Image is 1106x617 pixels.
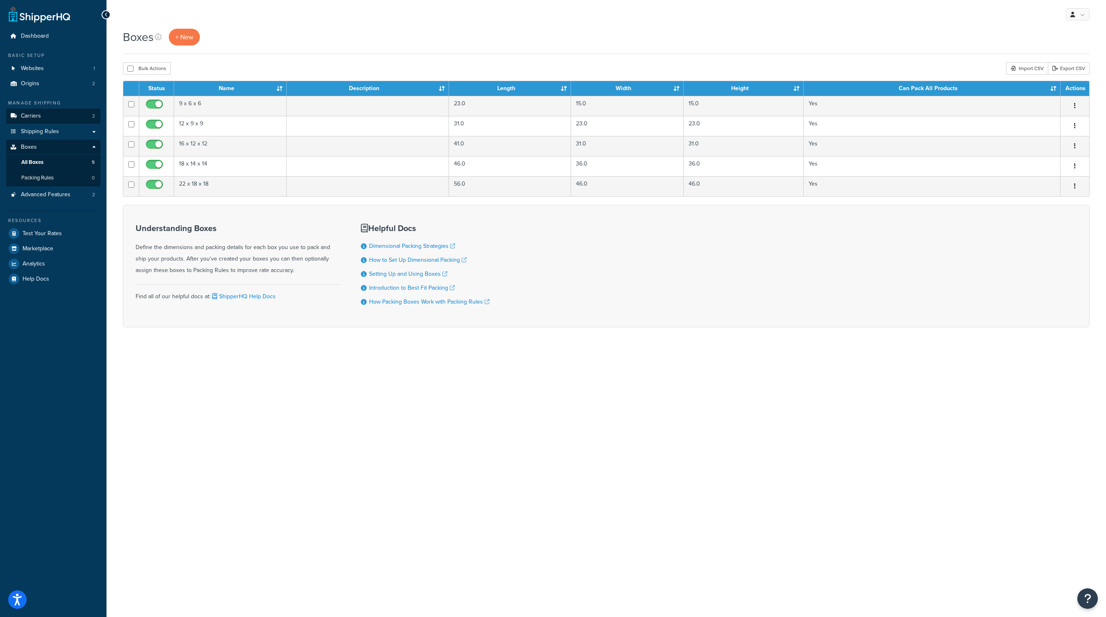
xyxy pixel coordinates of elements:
a: Shipping Rules [6,124,100,139]
td: 56.0 [449,176,571,196]
li: Boxes [6,140,100,186]
a: Setting Up and Using Boxes [369,270,447,278]
a: Advanced Features 2 [6,187,100,202]
td: 31.0 [571,136,684,156]
span: 1 [93,65,95,72]
td: 15.0 [684,96,804,116]
a: Export CSV [1048,62,1090,75]
a: Introduction to Best Fit Packing [369,284,455,292]
th: Length : activate to sort column ascending [449,81,571,96]
td: 18 x 14 x 14 [174,156,287,176]
td: 15.0 [571,96,684,116]
td: 23.0 [684,116,804,136]
a: All Boxes 5 [6,155,100,170]
a: How to Set Up Dimensional Packing [369,256,467,264]
li: Packing Rules [6,170,100,186]
div: Import CSV [1006,62,1048,75]
a: Marketplace [6,241,100,256]
h1: Boxes [123,29,154,45]
div: Manage Shipping [6,100,100,107]
td: 46.0 [571,176,684,196]
td: 12 x 9 x 9 [174,116,287,136]
a: Websites 1 [6,61,100,76]
div: Find all of our helpful docs at: [136,284,340,302]
a: ShipperHQ Help Docs [211,292,276,301]
th: Status [139,81,174,96]
span: 0 [92,175,95,181]
button: Bulk Actions [123,62,171,75]
a: Test Your Rates [6,226,100,241]
a: Analytics [6,256,100,271]
th: Description : activate to sort column ascending [287,81,449,96]
button: Open Resource Center [1077,588,1098,609]
th: Width : activate to sort column ascending [571,81,684,96]
td: 22 x 18 x 18 [174,176,287,196]
span: 2 [92,113,95,120]
td: Yes [804,116,1061,136]
td: 31.0 [449,116,571,136]
div: Resources [6,217,100,224]
a: Origins 2 [6,76,100,91]
span: + New [175,32,193,42]
td: 9 x 6 x 6 [174,96,287,116]
h3: Helpful Docs [361,224,490,233]
h3: Understanding Boxes [136,224,340,233]
span: Websites [21,65,44,72]
th: Name : activate to sort column ascending [174,81,287,96]
li: All Boxes [6,155,100,170]
span: Carriers [21,113,41,120]
span: Help Docs [23,276,49,283]
span: All Boxes [21,159,43,166]
span: Shipping Rules [21,128,59,135]
a: Boxes [6,140,100,155]
th: Can Pack All Products : activate to sort column ascending [804,81,1061,96]
a: Carriers 2 [6,109,100,124]
a: How Packing Boxes Work with Packing Rules [369,297,490,306]
a: ShipperHQ Home [9,6,70,23]
td: Yes [804,96,1061,116]
div: Basic Setup [6,52,100,59]
span: Packing Rules [21,175,54,181]
td: Yes [804,136,1061,156]
td: 31.0 [684,136,804,156]
span: 2 [92,191,95,198]
span: Boxes [21,144,37,151]
li: Advanced Features [6,187,100,202]
td: 46.0 [449,156,571,176]
a: Dashboard [6,29,100,44]
td: 36.0 [684,156,804,176]
div: Define the dimensions and packing details for each box you use to pack and ship your products. Af... [136,224,340,276]
td: 41.0 [449,136,571,156]
th: Actions [1061,81,1089,96]
td: 23.0 [571,116,684,136]
td: 46.0 [684,176,804,196]
span: Origins [21,80,39,87]
td: 23.0 [449,96,571,116]
td: Yes [804,176,1061,196]
span: 5 [92,159,95,166]
a: + New [169,29,200,45]
span: Test Your Rates [23,230,62,237]
a: Help Docs [6,272,100,286]
span: Advanced Features [21,191,70,198]
li: Carriers [6,109,100,124]
a: Dimensional Packing Strategies [369,242,455,250]
th: Height : activate to sort column ascending [684,81,804,96]
span: Analytics [23,261,45,268]
span: Dashboard [21,33,49,40]
td: Yes [804,156,1061,176]
td: 16 x 12 x 12 [174,136,287,156]
li: Websites [6,61,100,76]
span: Marketplace [23,245,53,252]
td: 36.0 [571,156,684,176]
span: 2 [92,80,95,87]
a: Packing Rules 0 [6,170,100,186]
li: Origins [6,76,100,91]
